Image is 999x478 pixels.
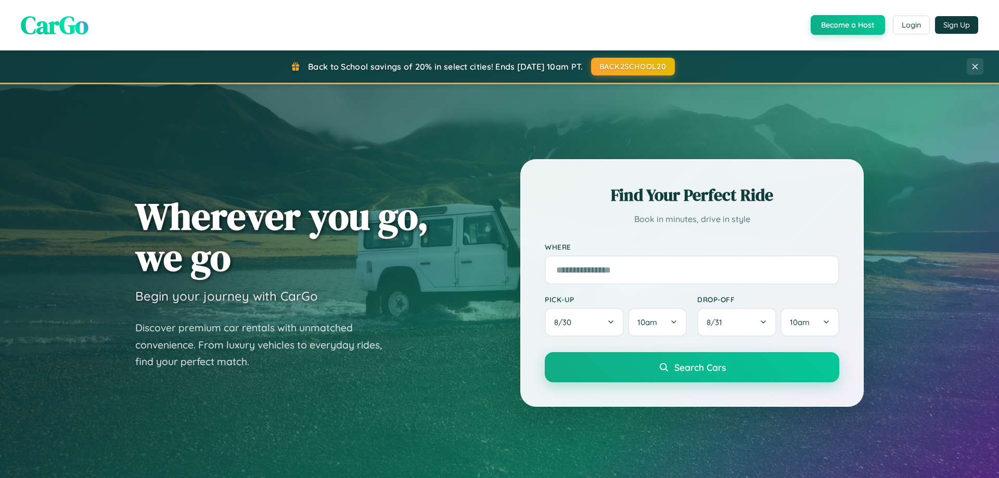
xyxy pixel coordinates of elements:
button: 8/30 [545,308,624,337]
h3: Begin your journey with CarGo [135,288,318,304]
button: BACK2SCHOOL20 [591,58,675,75]
p: Book in minutes, drive in style [545,212,839,227]
span: 10am [637,317,657,327]
button: Become a Host [811,15,885,35]
p: Discover premium car rentals with unmatched convenience. From luxury vehicles to everyday rides, ... [135,319,395,370]
span: 8 / 31 [707,317,727,327]
label: Pick-up [545,295,687,304]
button: Search Cars [545,352,839,382]
button: 10am [780,308,839,337]
button: Sign Up [935,16,978,34]
label: Drop-off [697,295,839,304]
span: CarGo [21,8,88,42]
span: Back to School savings of 20% in select cities! Ends [DATE] 10am PT. [308,61,583,72]
span: Search Cars [674,361,726,373]
h2: Find Your Perfect Ride [545,184,839,206]
button: 10am [628,308,687,337]
span: 10am [790,317,810,327]
h1: Wherever you go, we go [135,196,429,278]
label: Where [545,242,839,251]
button: Login [893,16,930,34]
span: 8 / 30 [554,317,577,327]
button: 8/31 [697,308,776,337]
